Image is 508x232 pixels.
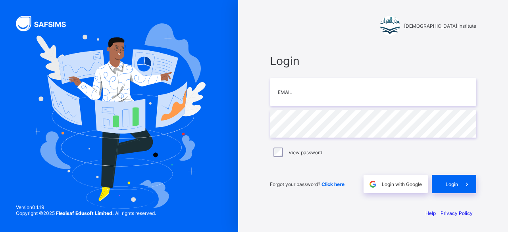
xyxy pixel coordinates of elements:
span: Version 0.1.19 [16,204,156,210]
img: Hero Image [33,23,205,209]
strong: Flexisaf Edusoft Limited. [56,210,114,216]
span: [DEMOGRAPHIC_DATA] Institute [404,23,476,29]
a: Click here [321,181,344,187]
span: Login [446,181,458,187]
span: Login with Google [382,181,422,187]
img: google.396cfc9801f0270233282035f929180a.svg [368,180,377,189]
span: Forgot your password? [270,181,344,187]
img: SAFSIMS Logo [16,16,75,31]
a: Privacy Policy [441,210,473,216]
span: Login [270,54,476,68]
a: Help [425,210,436,216]
span: Copyright © 2025 All rights reserved. [16,210,156,216]
label: View password [289,150,322,155]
